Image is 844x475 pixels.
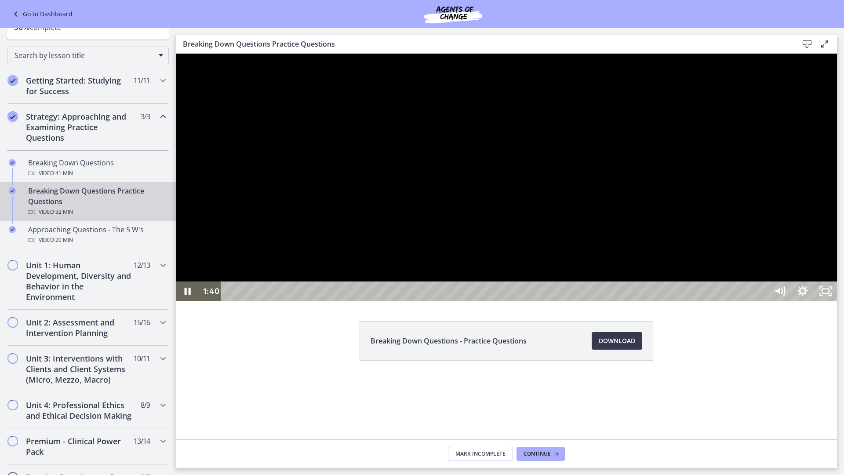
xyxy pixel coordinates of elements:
button: Show settings menu [615,228,638,247]
div: Video [28,168,165,179]
span: Breaking Down Questions - Practice Questions [371,336,527,346]
h2: Unit 2: Assessment and Intervention Planning [26,317,133,338]
i: Completed [9,187,16,194]
i: Completed [9,159,16,166]
button: Continue [517,447,565,461]
button: Unfullscreen [638,228,661,247]
div: Approaching Questions - The 5 W's [28,224,165,245]
span: Mark Incomplete [455,450,506,457]
h2: Unit 1: Human Development, Diversity and Behavior in the Environment [26,260,133,302]
span: Download [599,336,635,346]
span: 11 / 11 [134,75,150,86]
iframe: Video Lesson [176,54,837,301]
span: 13 / 14 [134,436,150,446]
span: Continue [524,450,551,457]
h2: Strategy: Approaching and Examining Practice Questions [26,111,133,143]
span: 8 / 9 [141,400,150,410]
a: Download [592,332,642,350]
h2: Premium - Clinical Power Pack [26,436,133,457]
i: Completed [9,226,16,233]
span: Search by lesson title [15,51,154,60]
span: 15 / 16 [134,317,150,328]
span: · 20 min [54,235,73,245]
i: Completed [7,111,18,122]
button: Mark Incomplete [448,447,513,461]
span: 3 / 3 [141,111,150,122]
h3: Breaking Down Questions Practice Questions [183,39,784,49]
a: Go to Dashboard [11,9,73,19]
span: · 41 min [54,168,73,179]
div: Video [28,235,165,245]
h2: Getting Started: Studying for Success [26,75,133,96]
i: Completed [7,75,18,86]
span: 10 / 11 [134,353,150,364]
div: Breaking Down Questions [28,157,165,179]
h2: Unit 4: Professional Ethics and Ethical Decision Making [26,400,133,421]
span: 12 / 13 [134,260,150,270]
img: Agents of Change [400,4,506,25]
div: Search by lesson title [7,47,169,64]
button: Mute [593,228,615,247]
h2: Unit 3: Interventions with Clients and Client Systems (Micro, Mezzo, Macro) [26,353,133,385]
span: · 32 min [54,207,73,217]
div: Video [28,207,165,217]
div: Breaking Down Questions Practice Questions [28,186,165,217]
